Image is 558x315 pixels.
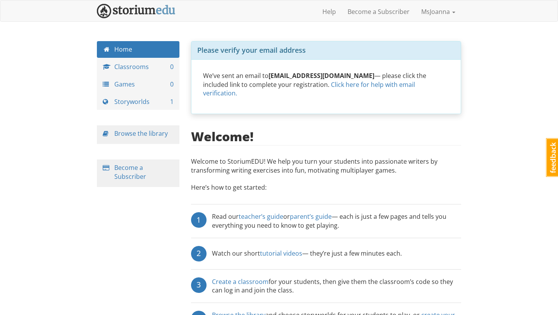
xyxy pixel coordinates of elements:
p: Welcome to StoriumEDU! We help you turn your students into passionate writers by transforming wri... [191,157,462,179]
div: 3 [191,277,207,293]
strong: [EMAIL_ADDRESS][DOMAIN_NAME] [269,71,374,80]
div: for your students, then give them the classroom’s code so they can log in and join the class. [212,277,462,295]
div: 1 [191,212,207,228]
a: Become a Subscriber [114,163,146,181]
p: We’ve sent an email to — please click the included link to complete your registration. [203,71,449,98]
a: Home [97,41,179,58]
a: parent’s guide [290,212,332,221]
a: tutorial videos [260,249,302,258]
a: Browse the library [114,129,168,138]
a: Storyworlds 1 [97,93,179,110]
a: Games 0 [97,76,179,93]
a: teacher’s guide [239,212,283,221]
span: 1 [170,97,174,106]
a: Create a classroom [212,277,269,286]
span: 0 [170,80,174,89]
a: MsJoanna [415,2,461,21]
a: Become a Subscriber [342,2,415,21]
div: Read our or — each is just a few pages and tells you everything you need to know to get playing. [212,212,462,230]
a: Help [317,2,342,21]
span: Please verify your email address [197,45,306,55]
p: Here’s how to get started: [191,183,462,200]
img: StoriumEDU [97,4,176,18]
a: Classrooms 0 [97,59,179,75]
a: Click here for help with email verification. [203,80,415,98]
div: Watch our short — they’re just a few minutes each. [212,246,402,261]
div: 2 [191,246,207,261]
h2: Welcome! [191,130,253,143]
span: 0 [170,62,174,71]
